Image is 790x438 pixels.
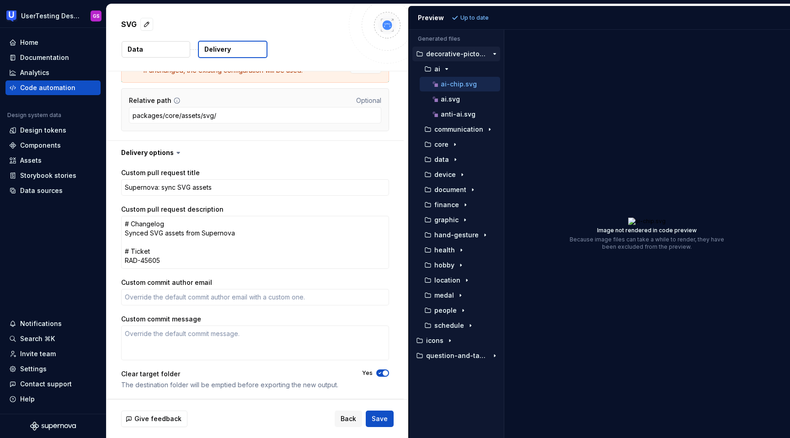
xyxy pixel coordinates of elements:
[434,65,440,73] p: ai
[416,215,500,225] button: graphic
[460,14,489,21] p: Up to date
[426,50,488,58] p: decorative-pictograms
[20,68,49,77] div: Analytics
[5,50,101,65] a: Documentation
[122,41,190,58] button: Data
[93,12,100,20] div: GS
[20,379,72,389] div: Contact support
[5,65,101,80] a: Analytics
[362,369,373,377] label: Yes
[628,218,666,225] img: ai-chip.svg
[121,216,389,269] textarea: # Changelog Synced SVG assets from Supernova # Ticket RAD-45605
[426,337,443,344] p: icons
[5,316,101,331] button: Notifications
[416,290,500,300] button: medal
[5,168,101,183] a: Storybook stories
[6,11,17,21] img: 41adf70f-fc1c-4662-8e2d-d2ab9c673b1b.png
[121,19,137,30] p: SVG
[434,322,464,329] p: schedule
[356,96,381,104] span: Optional
[416,185,500,195] button: document
[5,183,101,198] a: Data sources
[434,141,448,148] p: core
[434,126,483,133] p: communication
[5,362,101,376] a: Settings
[21,11,80,21] div: UserTesting Design System
[412,336,500,346] button: icons
[20,126,66,135] div: Design tokens
[20,83,75,92] div: Code automation
[418,13,444,22] div: Preview
[426,352,488,359] p: question-and-task-pictograms
[5,153,101,168] a: Assets
[441,96,460,103] p: ai.svg
[416,170,500,180] button: device
[416,305,500,315] button: people
[2,6,104,26] button: UserTesting Design SystemGS
[335,411,362,427] button: Back
[412,351,500,361] button: question-and-task-pictograms
[418,35,495,43] p: Generated files
[434,277,460,284] p: location
[420,109,500,119] button: anti-ai.svg
[420,94,500,104] button: ai.svg
[441,111,475,118] p: anti-ai.svg
[416,260,500,270] button: hobby
[20,141,61,150] div: Components
[5,35,101,50] a: Home
[129,96,171,105] label: Relative path
[7,112,61,119] div: Design system data
[434,171,456,178] p: device
[416,320,500,331] button: schedule
[434,186,466,193] p: document
[134,414,181,423] span: Give feedback
[416,139,500,150] button: core
[434,201,459,208] p: finance
[5,80,101,95] a: Code automation
[128,45,143,54] p: Data
[441,80,477,88] p: ai-chip.svg
[20,171,76,180] div: Storybook stories
[20,156,42,165] div: Assets
[5,331,101,346] button: Search ⌘K
[341,414,356,423] span: Back
[20,53,69,62] div: Documentation
[5,123,101,138] a: Design tokens
[570,236,724,251] p: Because image files can take a while to render, they have been excluded from the preview.
[416,200,500,210] button: finance
[121,179,389,196] textarea: Supernova: sync SVG assets
[20,38,38,47] div: Home
[434,156,449,163] p: data
[434,262,454,269] p: hobby
[20,334,55,343] div: Search ⌘K
[121,278,212,287] label: Custom commit author email
[121,168,200,177] label: Custom pull request title
[121,411,187,427] button: Give feedback
[5,138,101,153] a: Components
[5,392,101,406] button: Help
[20,186,63,195] div: Data sources
[412,49,500,59] button: decorative-pictograms
[372,414,388,423] span: Save
[416,124,500,134] button: communication
[121,369,346,379] div: Clear target folder
[416,230,500,240] button: hand-gesture
[20,395,35,404] div: Help
[416,245,500,255] button: health
[434,246,455,254] p: health
[30,422,76,431] svg: Supernova Logo
[420,79,500,89] button: ai-chip.svg
[198,41,267,58] button: Delivery
[434,231,479,239] p: hand-gesture
[434,307,457,314] p: people
[416,64,500,74] button: ai
[434,292,454,299] p: medal
[121,380,346,390] div: The destination folder will be emptied before exporting the new output.
[121,205,224,214] label: Custom pull request description
[20,364,47,374] div: Settings
[570,227,724,234] p: Image not rendered in code preview
[416,155,500,165] button: data
[121,315,201,324] label: Custom commit message
[204,45,231,54] p: Delivery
